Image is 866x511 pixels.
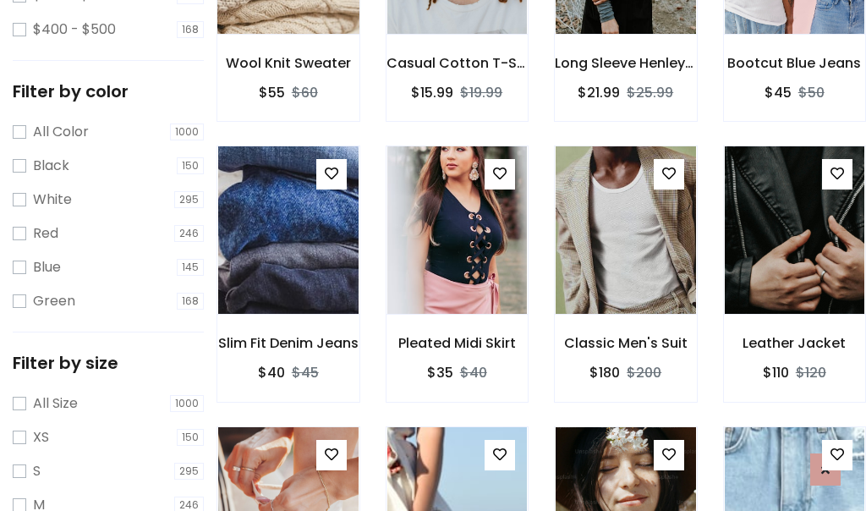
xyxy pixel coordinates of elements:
h6: $21.99 [578,85,620,101]
span: 295 [174,191,204,208]
del: $50 [798,83,825,102]
span: 1000 [170,395,204,412]
del: $120 [796,363,826,382]
label: Green [33,291,75,311]
h6: $110 [763,365,789,381]
span: 168 [177,293,204,310]
del: $45 [292,363,319,382]
h6: $55 [259,85,285,101]
h6: Bootcut Blue Jeans [724,55,866,71]
label: All Color [33,122,89,142]
span: 145 [177,259,204,276]
label: Blue [33,257,61,277]
label: White [33,190,72,210]
label: Red [33,223,58,244]
span: 168 [177,21,204,38]
label: $400 - $500 [33,19,116,40]
h6: Classic Men's Suit [555,335,697,351]
del: $25.99 [627,83,673,102]
h6: Wool Knit Sweater [217,55,359,71]
h6: $15.99 [411,85,453,101]
label: XS [33,427,49,448]
h6: $180 [589,365,620,381]
del: $19.99 [460,83,502,102]
h6: Slim Fit Denim Jeans [217,335,359,351]
span: 246 [174,225,204,242]
del: $40 [460,363,487,382]
label: S [33,461,41,481]
h6: Long Sleeve Henley T-Shirt [555,55,697,71]
span: 150 [177,157,204,174]
h6: $35 [427,365,453,381]
h5: Filter by size [13,353,204,373]
del: $200 [627,363,661,382]
del: $60 [292,83,318,102]
label: All Size [33,393,78,414]
h6: $45 [765,85,792,101]
h6: Pleated Midi Skirt [386,335,529,351]
h5: Filter by color [13,81,204,102]
label: Black [33,156,69,176]
h6: Casual Cotton T-Shirt [386,55,529,71]
span: 295 [174,463,204,480]
h6: $40 [258,365,285,381]
span: 150 [177,429,204,446]
span: 1000 [170,124,204,140]
h6: Leather Jacket [724,335,866,351]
